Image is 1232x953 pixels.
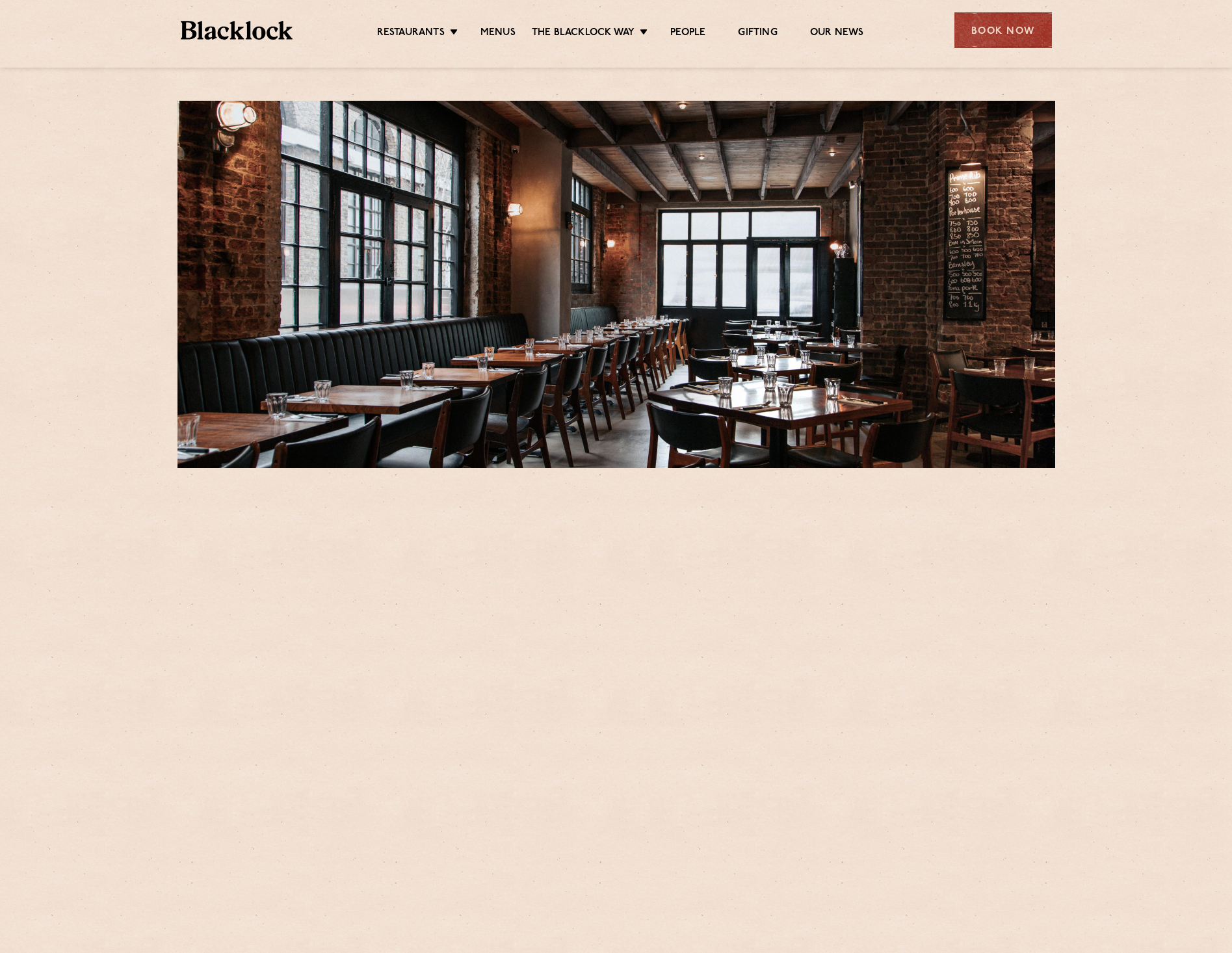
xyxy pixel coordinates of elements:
[954,12,1052,48] div: Book Now
[670,27,705,41] a: People
[810,27,864,41] a: Our News
[480,27,516,41] a: Menus
[181,21,293,40] img: BL_Textured_Logo-footer-cropped.svg
[738,27,777,41] a: Gifting
[377,27,445,41] a: Restaurants
[532,27,635,41] a: The Blacklock Way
